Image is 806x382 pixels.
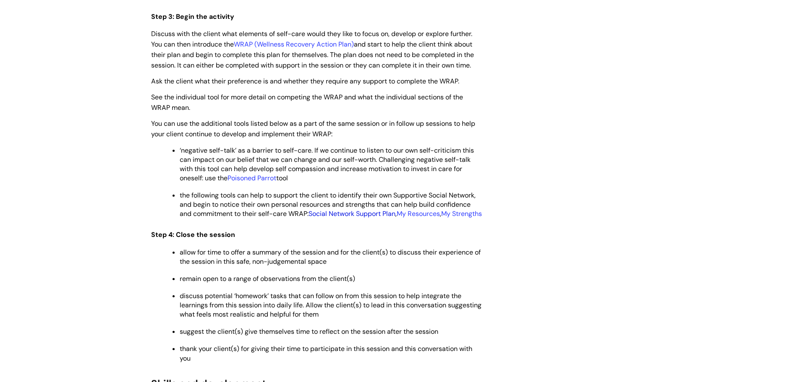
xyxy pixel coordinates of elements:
a: My Strengths [441,209,482,218]
span: Discuss with the client what elements of self-care would they like to focus on, develop or explor... [151,29,474,69]
span: Ask the client what their preference is and whether they require any support to complete the WRAP. [151,77,459,86]
span: the following tools can help to support the client to identify their own Supportive Social Networ... [180,191,482,218]
a: Poisoned Parrot [228,174,276,182]
span: You can use the additional tools listed below as a part of the same session or in follow up sessi... [151,119,475,138]
a: WRAP (Wellness Recovery Action Plan) [234,40,354,49]
span: allow for time to offer a summary of the session and for the client(s) to discuss their experienc... [180,248,481,266]
span: Step 3: Begin the activity [151,12,234,21]
span: Step 4: Close the session [151,230,235,239]
a: Social Network Support Plan [309,209,395,218]
span: remain open to a range of observations from the client(s) [180,274,355,283]
span: discuss potential ‘homework’ tasks that can follow on from this session to help integrate the lea... [180,291,482,319]
span: See the individual tool for more detail on competing the WRAP and what the individual sections of... [151,93,463,112]
span: thank your client(s) for giving their time to participate in this session and this conversation w... [180,344,472,362]
span: ‘negative self-talk’ as a barrier to self-care. If we continue to listen to our own self-criticis... [180,146,474,182]
a: My Resources [397,209,440,218]
span: suggest the client(s) give themselves time to reflect on the session after the session [180,327,438,336]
